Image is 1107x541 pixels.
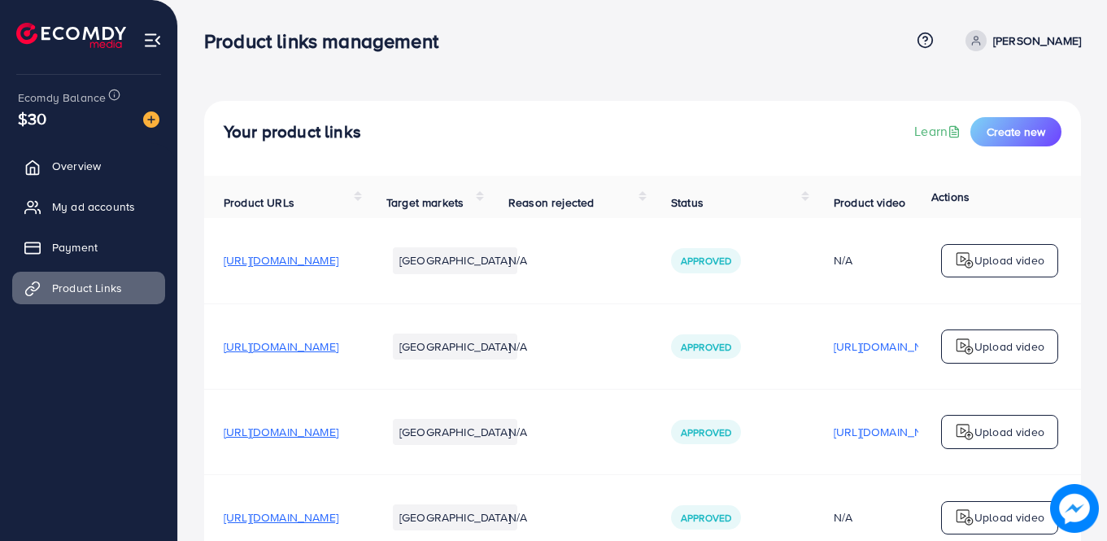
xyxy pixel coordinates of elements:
[224,338,338,355] span: [URL][DOMAIN_NAME]
[12,150,165,182] a: Overview
[681,340,731,354] span: Approved
[987,124,1045,140] span: Create new
[224,424,338,440] span: [URL][DOMAIN_NAME]
[508,252,527,268] span: N/A
[681,254,731,268] span: Approved
[914,122,964,141] a: Learn
[959,30,1081,51] a: [PERSON_NAME]
[143,31,162,50] img: menu
[18,107,46,130] span: $30
[224,194,294,211] span: Product URLs
[955,508,974,527] img: logo
[834,337,948,356] p: [URL][DOMAIN_NAME]
[393,419,517,445] li: [GEOGRAPHIC_DATA]
[508,194,594,211] span: Reason rejected
[12,272,165,304] a: Product Links
[52,199,135,215] span: My ad accounts
[974,422,1044,442] p: Upload video
[834,252,948,268] div: N/A
[508,338,527,355] span: N/A
[12,190,165,223] a: My ad accounts
[386,194,464,211] span: Target markets
[955,422,974,442] img: logo
[974,251,1044,270] p: Upload video
[16,23,126,48] img: logo
[834,194,905,211] span: Product video
[508,424,527,440] span: N/A
[224,122,361,142] h4: Your product links
[970,117,1061,146] button: Create new
[224,252,338,268] span: [URL][DOMAIN_NAME]
[224,509,338,526] span: [URL][DOMAIN_NAME]
[681,511,731,525] span: Approved
[204,29,451,53] h3: Product links management
[52,158,101,174] span: Overview
[931,189,970,205] span: Actions
[508,509,527,526] span: N/A
[393,247,517,273] li: [GEOGRAPHIC_DATA]
[671,194,704,211] span: Status
[52,280,122,296] span: Product Links
[974,337,1044,356] p: Upload video
[393,504,517,530] li: [GEOGRAPHIC_DATA]
[1055,489,1094,528] img: image
[52,239,98,255] span: Payment
[143,111,159,128] img: image
[681,425,731,439] span: Approved
[18,89,106,106] span: Ecomdy Balance
[834,509,948,526] div: N/A
[393,334,517,360] li: [GEOGRAPHIC_DATA]
[834,422,948,442] p: [URL][DOMAIN_NAME]
[993,31,1081,50] p: [PERSON_NAME]
[955,337,974,356] img: logo
[974,508,1044,527] p: Upload video
[955,251,974,270] img: logo
[12,231,165,264] a: Payment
